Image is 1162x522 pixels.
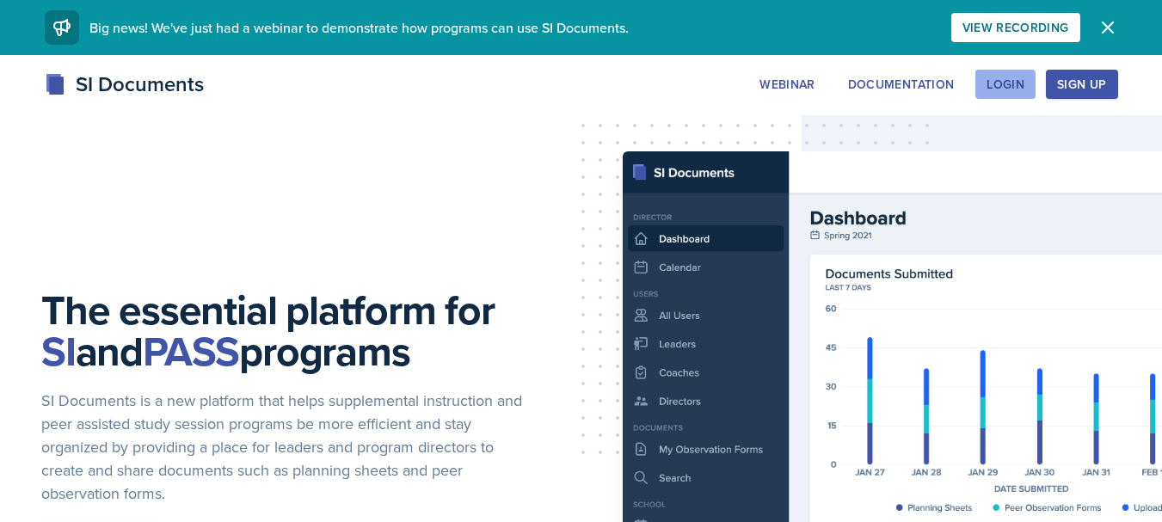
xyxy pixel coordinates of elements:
[1057,77,1106,91] div: Sign Up
[975,70,1036,99] button: Login
[987,77,1024,91] div: Login
[89,18,629,37] span: Big news! We've just had a webinar to demonstrate how programs can use SI Documents.
[759,77,815,91] div: Webinar
[837,70,966,99] button: Documentation
[45,69,204,100] div: SI Documents
[848,77,955,91] div: Documentation
[962,21,1069,34] div: View Recording
[951,13,1080,42] button: View Recording
[1046,70,1117,99] button: Sign Up
[748,70,826,99] button: Webinar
